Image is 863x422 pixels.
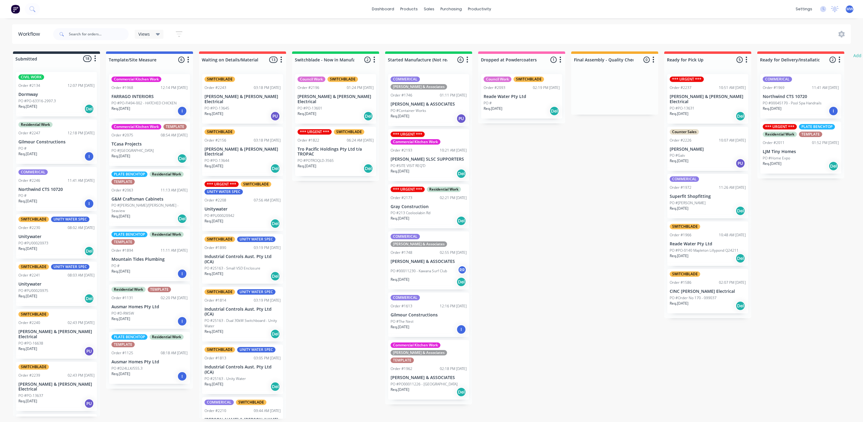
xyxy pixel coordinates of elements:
div: Residential Work [18,122,53,127]
div: Del [270,219,280,228]
div: Residential WorkTEMPLATEOrder #113102:20 PM [DATE]Ausmar Homes Pty LtdPO #D-RWSWReq.[DATE]I [109,284,190,329]
p: Req. [DATE] [18,346,37,352]
div: Del [549,106,559,116]
div: PU [456,114,466,123]
div: Del [456,216,466,226]
div: Order #2243 [204,85,226,90]
div: Del [270,329,280,339]
div: 12:16 PM [DATE] [440,303,467,309]
div: 02:07 PM [DATE] [719,280,746,285]
div: Commercial Kitchen Work [391,342,440,348]
div: Order #2237 [670,85,691,90]
div: TEMPLATE [163,124,187,129]
div: *** URGENT ***Commercial Kitchen WorkOrder #219310:21 AM [DATE][PERSON_NAME] SLSC SUPPORTERSPO #S... [388,129,469,181]
div: Order #1894 [111,248,133,253]
p: Unitywater [204,207,281,212]
div: Del [456,169,466,178]
div: PLATE BENCHTOPResidential WorkTEMPLATEOrder #206311:13 AM [DATE]G&M Craftsman CabinetsPO #[PERSON... [109,169,190,227]
div: 11:41 AM [DATE] [812,85,839,90]
div: Order #2239 [18,373,40,378]
div: PU [736,159,745,168]
div: SWITCHBLADE [670,224,700,229]
div: Residential WorkOrder #224712:18 PM [DATE]Gilmour ConstructionsPO #Req.[DATE]I [16,119,97,164]
div: Order #1969 [763,85,784,90]
div: Del [736,301,745,311]
div: Del [177,214,187,224]
div: Del [84,246,94,256]
div: Residential Work [763,132,797,137]
p: PO #PO-13631 [670,106,694,111]
div: COMMERICALOrder #224611:41 AM [DATE]Northwind CTS 10720PO #Req.[DATE]I [16,167,97,211]
p: Superfit Shopfitting [670,194,746,199]
div: Order #2241 [18,273,40,278]
p: PO #The Nest [391,319,414,324]
div: Order #1962 [391,366,412,371]
div: 01:24 PM [DATE] [347,85,374,90]
div: SWITCHBLADE [18,264,49,270]
p: Req. [DATE] [763,106,781,111]
p: Req. [DATE] [204,381,223,387]
p: Gilmour Constructions [18,139,95,145]
p: Req. [DATE] [670,206,688,211]
div: 12:18 PM [DATE] [68,130,95,136]
div: Order #2247 [18,130,40,136]
div: Del [736,111,745,121]
div: SWITCHBLADEOrder #224002:43 PM [DATE][PERSON_NAME] & [PERSON_NAME] ElectricalPO #PO-16638Req.[DAT... [16,309,97,359]
p: Req. [DATE] [18,246,37,251]
div: UNITY WATER SPEC [237,289,275,295]
p: LJM Tiny Homes [763,149,839,154]
p: [PERSON_NAME] & [PERSON_NAME] Electrical [670,94,746,104]
div: 03:19 PM [DATE] [254,298,281,303]
div: 02:43 PM [DATE] [68,320,95,325]
div: PU [270,111,280,121]
p: TCasa Projects [111,142,188,147]
p: Req. [DATE] [391,277,409,282]
div: SWITCHBLADEOrder #158602:07 PM [DATE]CINC [PERSON_NAME] ElectricalPO #Order No 170 - 099037Req.[D... [667,269,748,313]
div: Order #1131 [111,295,133,301]
div: Order #1613 [391,303,412,309]
p: PO #PO00011226 - [GEOGRAPHIC_DATA] [391,381,458,387]
div: 03:18 PM [DATE] [254,85,281,90]
div: 07:56 AM [DATE] [254,198,281,203]
div: Del [270,164,280,173]
div: SWITCHBLADE [18,312,49,317]
div: 08:02 AM [DATE] [68,225,95,231]
div: I [456,325,466,334]
p: Req. [DATE] [670,111,688,116]
p: Gray Construction [391,204,467,209]
p: Req. [DATE] [18,151,37,157]
div: Del [270,271,280,281]
p: Gilmour Constructions [391,312,467,318]
p: Ausmar Homes Pty Ltd [111,304,188,309]
p: PO #[PERSON_NAME] [670,200,706,206]
div: 12:14 PM [DATE] [161,85,188,90]
div: Order #1746 [391,93,412,98]
div: SWITCHBLADEOrder #224303:18 PM [DATE][PERSON_NAME] & [PERSON_NAME] ElectricalPO #PO-13645Req.[DAT... [202,74,283,124]
div: Residential Work [150,172,184,177]
div: Order #2240 [18,320,40,325]
p: PO #PO-16638 [18,341,43,346]
p: PO #D-RWSW [111,311,134,316]
div: *** URGENT ***Residential WorkOrder #217302:21 PM [DATE]Gray ConstructionPO #213 Cooloolabin RdRe... [388,184,469,229]
p: Req. [DATE] [18,293,37,299]
div: Commercial Kitchen WorkOrder #196812:14 PM [DATE]FARRAGO INTERIORSPO #PO-FI494-002 - HATCHED CHIC... [109,74,190,119]
div: 10:21 AM [DATE] [440,148,467,153]
div: PLATE BENCHTOPResidential WorkTEMPLATEOrder #112508:18 AM [DATE]Ausmar Homes Pty LtdPO #D24LLK/55... [109,332,190,384]
div: COMMERICALOrder #197211:26 AM [DATE]Superfit ShopfittingPO #[PERSON_NAME]Req.[DATE]Del [667,174,748,218]
a: dashboard [369,5,397,14]
div: SWITCHBLADE [204,77,235,82]
p: FARRAGO INTERIORS [111,94,188,99]
div: SWITCHBLADE [204,129,235,135]
div: COMMERICALOrder #196911:41 AM [DATE]Northwind CTS 10720PO #00045170 - Pool Spa HandrailsReq.[DATE]I [760,74,841,119]
div: Order #1822 [298,138,319,143]
div: 11:13 AM [DATE] [161,188,188,193]
div: TEMPLATE [799,132,822,137]
p: [PERSON_NAME] SLSC SUPPORTERS [391,157,467,162]
div: SWITCHBLADE [514,77,544,82]
div: Order #1890 [204,245,226,250]
div: SWITCHBLADE [334,129,364,135]
div: SWITCHBLADEOrder #223902:43 PM [DATE][PERSON_NAME] & [PERSON_NAME] ElectricalPO #PO-13637Req.[DAT... [16,362,97,411]
div: SWITCHBLADE [327,77,358,82]
div: Commercial Kitchen WorkTEMPLATEOrder #207508:54 AM [DATE]TCasa ProjectsPO #[GEOGRAPHIC_DATA]Req.[... [109,122,190,166]
div: Residential Work [150,334,184,340]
